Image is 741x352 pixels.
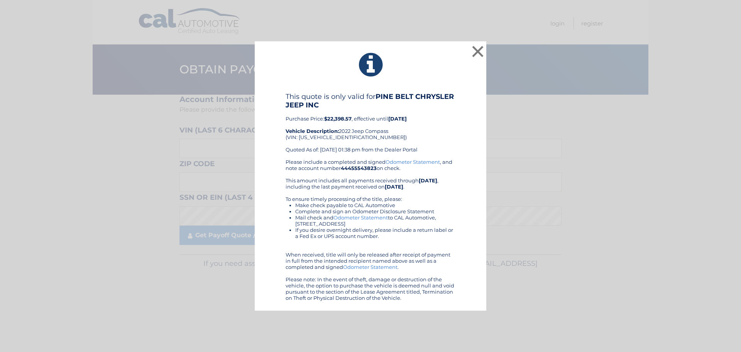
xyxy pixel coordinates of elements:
b: 44455543823 [341,165,377,171]
b: $22,398.57 [324,116,352,122]
b: PINE BELT CHRYSLER JEEP INC [286,92,454,109]
a: Odometer Statement [333,214,388,221]
b: [DATE] [419,177,437,184]
li: Mail check and to CAL Automotive, [STREET_ADDRESS] [295,214,455,227]
button: × [470,44,486,59]
li: If you desire overnight delivery, please include a return label or a Fed Ex or UPS account number. [295,227,455,239]
strong: Vehicle Description: [286,128,339,134]
b: [DATE] [388,116,407,122]
li: Make check payable to CAL Automotive [295,202,455,208]
div: Please include a completed and signed , and note account number on check. This amount includes al... [286,159,455,301]
li: Complete and sign an Odometer Disclosure Statement [295,208,455,214]
h4: This quote is only valid for [286,92,455,109]
a: Odometer Statement [386,159,440,165]
a: Odometer Statement [343,264,398,270]
b: [DATE] [385,184,403,190]
div: Purchase Price: , effective until 2022 Jeep Compass (VIN: [US_VEHICLE_IDENTIFICATION_NUMBER]) Quo... [286,92,455,159]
